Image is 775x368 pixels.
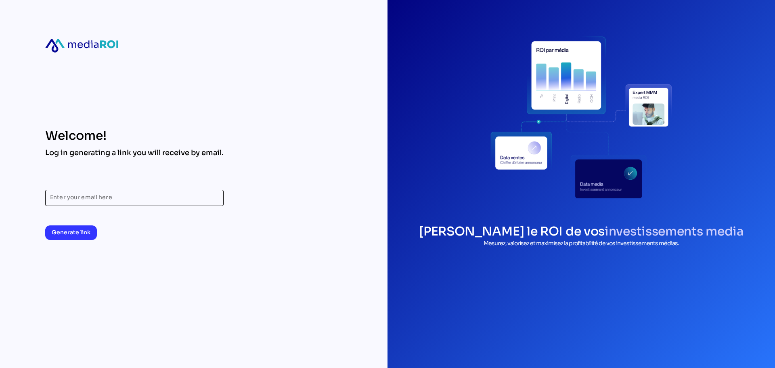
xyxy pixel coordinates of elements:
[419,239,744,248] p: Mesurez, valorisez et maximisez la profitabilité de vos investissements médias.
[45,225,97,240] button: Generate link
[45,128,224,143] div: Welcome!
[605,224,744,239] span: investissements media
[45,39,118,53] div: mediaroi
[45,148,224,158] div: Log in generating a link you will receive by email.
[419,224,744,239] h1: [PERSON_NAME] le ROI de vos
[50,190,219,206] input: Enter your email here
[52,227,90,237] span: Generate link
[490,26,672,208] div: login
